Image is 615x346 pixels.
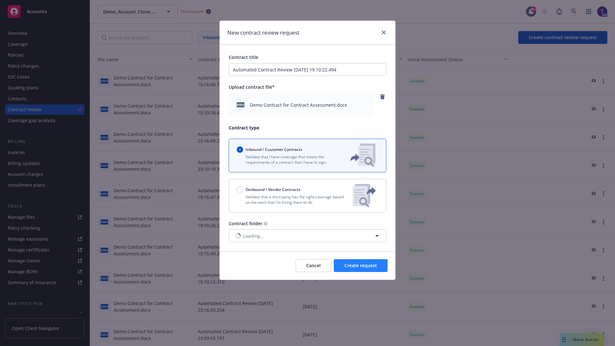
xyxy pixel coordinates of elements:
[379,93,386,101] a: remove
[246,147,302,152] span: Inbound / Customer Contracts
[344,262,377,268] span: Create request
[229,139,386,172] button: Inbound / Customer ContractsValidate that I have coverage that meets the requirements of a contra...
[243,233,264,239] span: Loading...
[229,124,386,131] p: Contract type
[246,187,300,192] span: Outbound / Vendor Contracts
[229,54,258,60] span: Contract title
[237,194,348,205] p: Validate that a third party has the right coverage based on the work that I'm hiring them to do
[237,146,243,153] input: Inbound / Customer Contracts
[237,186,243,193] input: Outbound / Vendor Contracts
[229,229,386,242] button: Loading...
[296,259,331,272] button: Cancel
[237,154,340,165] p: Validate that I have coverage that meets the requirements of a contract that I have to sign
[250,102,347,108] span: Demo Contract for Contract Assessment.docx
[229,84,275,90] span: Upload contract file*
[237,102,244,107] span: docx
[380,29,388,36] a: close
[229,63,386,76] input: Enter a title for this contract
[306,262,321,268] span: Cancel
[229,179,386,212] button: Outbound / Vendor ContractsValidate that a third party has the right coverage based on the work t...
[227,29,299,37] h1: New contract review request
[334,259,388,272] button: Create request
[229,220,262,227] span: Contract folder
